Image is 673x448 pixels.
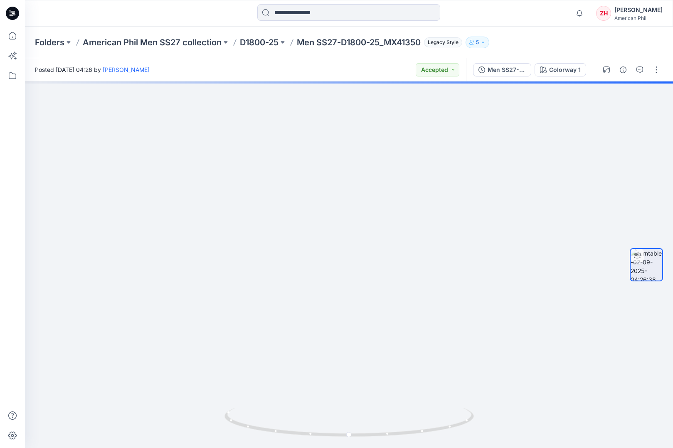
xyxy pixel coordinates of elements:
button: Men SS27-D1800-25_MX41350 [473,63,531,76]
a: Folders [35,37,64,48]
a: [PERSON_NAME] [103,66,150,73]
div: Colorway 1 [549,65,581,74]
div: Men SS27-D1800-25_MX41350 [488,65,526,74]
a: American Phil Men SS27 collection [83,37,222,48]
p: 5 [476,38,479,47]
span: Legacy Style [424,37,462,47]
button: Details [616,63,630,76]
div: [PERSON_NAME] [614,5,663,15]
div: ZH [596,6,611,21]
img: turntable-02-09-2025-04:26:38 [631,249,662,281]
button: 5 [466,37,489,48]
a: D1800-25 [240,37,279,48]
p: Men SS27-D1800-25_MX41350 [297,37,421,48]
button: Colorway 1 [535,63,586,76]
span: Posted [DATE] 04:26 by [35,65,150,74]
div: American Phil [614,15,663,21]
button: Legacy Style [421,37,462,48]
